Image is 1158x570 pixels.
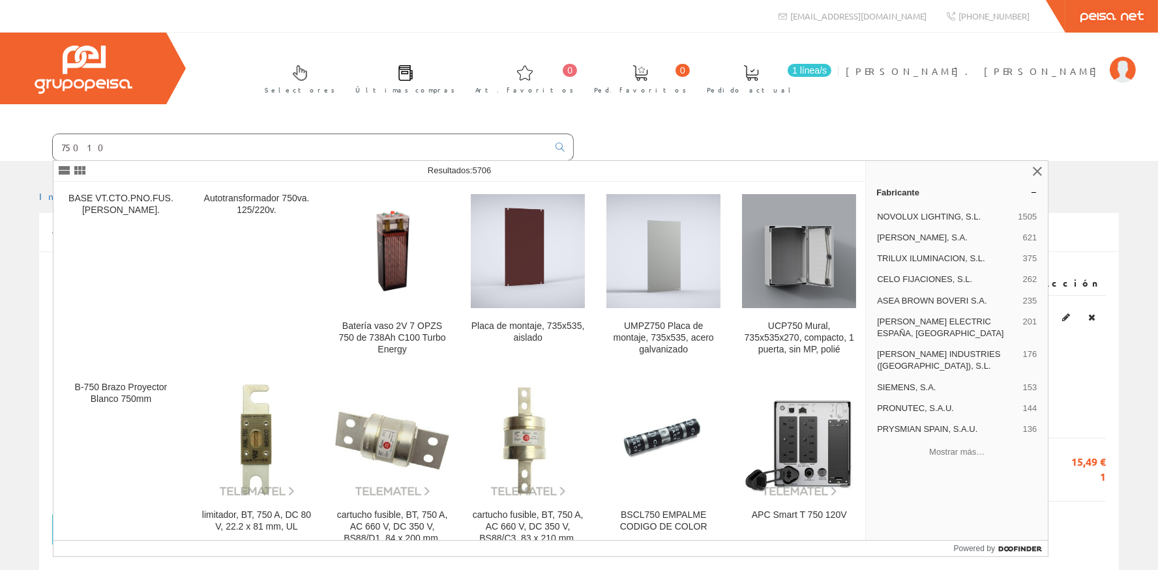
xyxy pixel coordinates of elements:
span: Resultados: [428,165,492,175]
img: BSCL750 EMPALME CODIGO DE COLOR [606,398,720,483]
a: Autotransformador 750va. 125/220v. [189,182,324,371]
span: 201 [1023,316,1037,339]
div: UMPZ750 Placa de montaje, 735x535, acero galvanizado [606,321,720,356]
a: [PERSON_NAME]. [PERSON_NAME] [846,54,1136,66]
div: cartucho fusible, BT, 750 A, AC 660 V, DC 350 V, BS88/C3, 83 x 210 mm, gL/gG, BS [471,509,585,556]
span: 1 [1041,470,1106,485]
span: PRYSMIAN SPAIN, S.A.U. [877,423,1017,435]
a: Eliminar [1084,309,1099,326]
span: [PHONE_NUMBER] [958,10,1030,21]
input: Buscar ... [53,134,548,160]
span: [PERSON_NAME]. [PERSON_NAME] [846,64,1103,78]
span: TRILUX ILUMINACION, S.L. [877,253,1017,264]
span: 235 [1023,295,1037,307]
div: UCP750 Mural, 735x535x270, compacto, 1 puerta, sin MP, polié [742,321,856,356]
span: [PERSON_NAME], S.A. [877,232,1017,244]
span: 144 [1023,403,1037,414]
div: cartucho fusible, BT, 750 A, AC 660 V, DC 350 V, BS88/D1, 84 x 200 mm, gL/gG, BS [335,509,449,556]
div: B-750 Brazo Proyector Blanco 750mm [64,382,178,405]
img: Grupo Peisa [35,46,132,94]
span: NOVOLUX LIGHTING, S.L. [877,211,1013,223]
div: Batería vaso 2V 7 OPZS 750 de 738Ah C100 Turbo Energy [335,321,449,356]
span: 1 línea/s [788,64,831,77]
img: cartucho fusible, BT, 750 A, AC 660 V, DC 350 V, BS88/D1, 84 x 200 mm, gL/gG, BS [335,384,449,498]
span: 621 [1023,232,1037,244]
div: Placa de montaje, 735x535, aislado [471,321,585,344]
a: UCP750 Mural, 735x535x270, compacto, 1 puerta, sin MP, polié UCP750 Mural, 735x535x270, compacto,... [732,182,867,371]
span: 262 [1023,274,1037,285]
img: UMPZ750 Placa de montaje, 735x535, acero galvanizado [606,194,720,308]
span: Ped. favoritos [594,83,687,96]
span: Powered by [954,543,995,554]
div: APC Smart T 750 120V [742,509,856,521]
span: 153 [1023,382,1037,393]
span: Art. favoritos [475,83,574,96]
span: 0 [675,64,690,77]
span: 375 [1023,253,1037,264]
span: ASEA BROWN BOVERI S.A. [877,295,1017,307]
span: Últimas compras [355,83,455,96]
a: UMPZ750 Placa de montaje, 735x535, acero galvanizado UMPZ750 Placa de montaje, 735x535, acero gal... [596,182,731,371]
span: 176 [1023,349,1037,372]
a: BASE VT.CTO.PNO.FUS.[PERSON_NAME]. [53,182,188,371]
div: Autotransformador 750va. 125/220v. [200,193,314,216]
span: [PERSON_NAME] INDUSTRIES ([GEOGRAPHIC_DATA]), S.L. [877,349,1017,372]
a: Editar [1058,309,1074,326]
a: Inicio [39,190,95,202]
a: Batería vaso 2V 7 OPZS 750 de 738Ah C100 Turbo Energy Batería vaso 2V 7 OPZS 750 de 738Ah C100 Tu... [325,182,460,371]
span: 0 [563,64,577,77]
img: limitador, BT, 750 A, DC 80 V, 22.2 x 81 mm, UL [200,384,314,498]
span: 15,49 € [1041,455,1106,470]
span: Selectores [265,83,335,96]
a: Fabricante [866,182,1048,203]
div: BASE VT.CTO.PNO.FUS.[PERSON_NAME]. [64,193,178,216]
a: Powered by [954,541,1048,556]
span: 136 [1023,423,1037,435]
a: 1 línea/s Pedido actual [694,54,835,102]
span: 5706 [472,165,491,175]
span: [PERSON_NAME] ELECTRIC ESPAÑA, [GEOGRAPHIC_DATA] [877,316,1017,339]
a: Últimas compras [342,54,462,102]
span: 1505 [1018,211,1037,223]
img: Batería vaso 2V 7 OPZS 750 de 738Ah C100 Turbo Energy [335,194,449,308]
span: Pedido actual [707,83,795,96]
div: BSCL750 EMPALME CODIGO DE COLOR [606,509,720,533]
span: CELO FIJACIONES, S.L. [877,274,1017,285]
img: APC Smart T 750 120V [742,384,856,498]
button: Mostrar más… [871,441,1043,463]
span: PRONUTEC, S.A.U. [877,403,1017,414]
span: SIEMENS, S.A. [877,382,1017,393]
img: Placa de montaje, 735x535, aislado [471,194,585,308]
img: cartucho fusible, BT, 750 A, AC 660 V, DC 350 V, BS88/C3, 83 x 210 mm, gL/gG, BS [471,384,585,498]
span: [EMAIL_ADDRESS][DOMAIN_NAME] [790,10,927,21]
th: Acción [1022,272,1106,295]
div: limitador, BT, 750 A, DC 80 V, 22.2 x 81 mm, UL [200,509,314,533]
a: Placa de montaje, 735x535, aislado Placa de montaje, 735x535, aislado [460,182,595,371]
img: UCP750 Mural, 735x535x270, compacto, 1 puerta, sin MP, polié [742,194,856,308]
a: Selectores [252,54,342,102]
